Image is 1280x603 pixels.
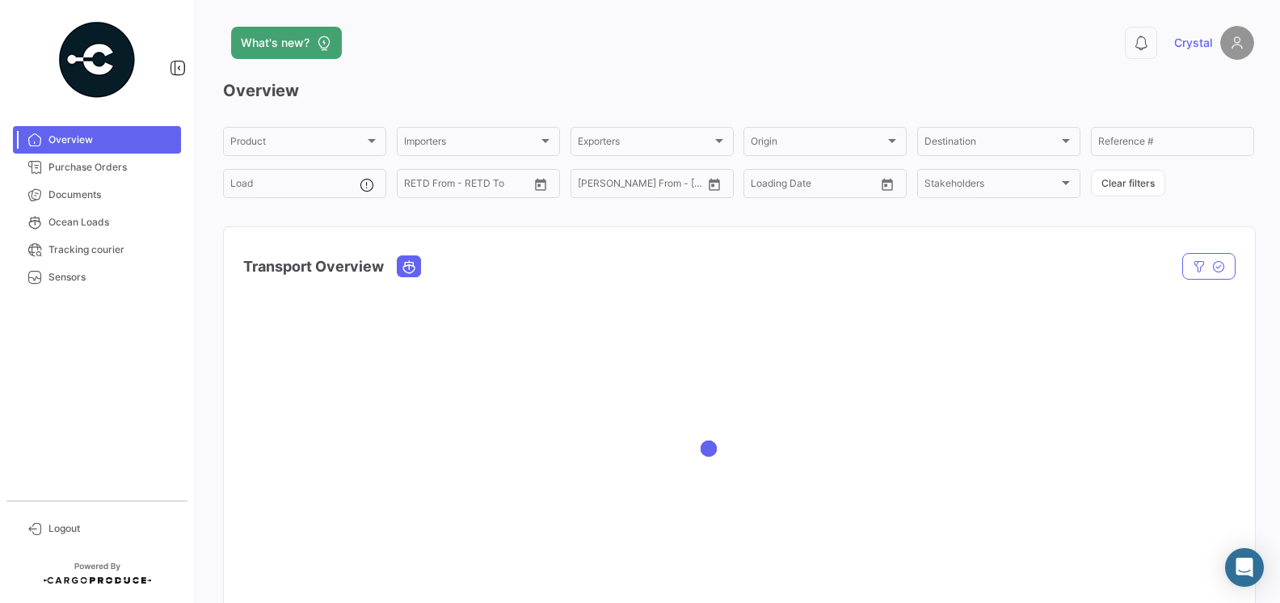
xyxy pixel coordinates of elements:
[48,521,175,536] span: Logout
[57,19,137,100] img: powered-by.png
[223,79,1254,102] h3: Overview
[13,154,181,181] a: Purchase Orders
[1091,170,1165,196] button: Clear filters
[48,242,175,257] span: Tracking courier
[243,255,384,278] h4: Transport Overview
[13,264,181,291] a: Sensors
[1220,26,1254,60] img: placeholder-user.png
[578,180,600,192] input: From
[48,133,175,147] span: Overview
[612,180,671,192] input: To
[48,160,175,175] span: Purchase Orders
[13,209,181,236] a: Ocean Loads
[13,126,181,154] a: Overview
[528,172,553,196] button: Open calendar
[751,180,773,192] input: From
[404,138,538,150] span: Importers
[398,256,420,276] button: Ocean
[1225,548,1264,587] div: Abrir Intercom Messenger
[231,27,342,59] button: What's new?
[48,188,175,202] span: Documents
[785,180,844,192] input: To
[924,180,1059,192] span: Stakeholders
[438,180,497,192] input: To
[404,180,427,192] input: From
[241,35,309,51] span: What's new?
[13,236,181,264] a: Tracking courier
[48,270,175,285] span: Sensors
[924,138,1059,150] span: Destination
[230,138,364,150] span: Product
[578,138,712,150] span: Exporters
[875,172,899,196] button: Open calendar
[751,138,885,150] span: Origin
[702,172,726,196] button: Open calendar
[48,215,175,230] span: Ocean Loads
[1174,35,1212,51] span: Crystal
[13,181,181,209] a: Documents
